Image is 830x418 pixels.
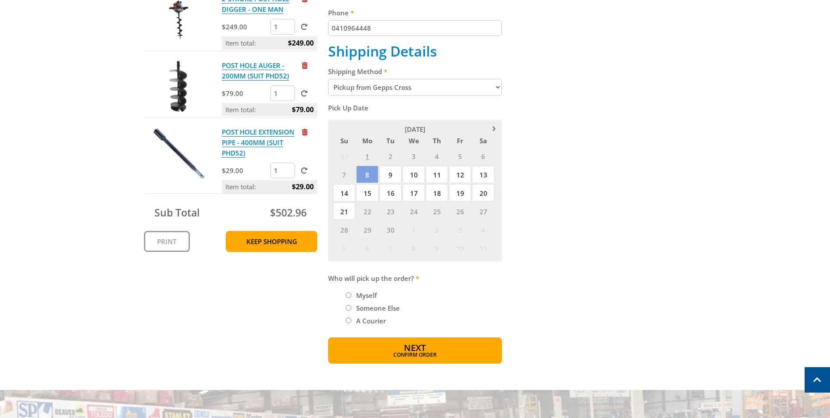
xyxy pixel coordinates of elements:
[379,135,402,146] span: Tu
[302,61,308,70] a: Remove from cart
[449,166,471,183] span: 12
[426,184,448,202] span: 18
[426,239,448,257] span: 9
[356,184,378,202] span: 15
[472,184,494,202] span: 20
[379,147,402,165] span: 2
[356,147,378,165] span: 1
[403,202,425,220] span: 24
[270,205,307,220] span: $502.96
[449,184,471,202] span: 19
[353,301,403,315] label: Someone Else
[379,239,402,257] span: 7
[222,165,269,176] p: $29.00
[152,60,205,113] img: POST HOLE AUGER - 200MM (SUIT PHD52)
[333,147,355,165] span: 31
[222,128,294,158] a: POST HOLE EXTENSION PIPE - 400MM (SUIT PHD52)
[403,221,425,238] span: 1
[328,337,502,364] button: Next Confirm order
[472,239,494,257] span: 11
[353,288,380,303] label: Myself
[328,66,502,77] label: Shipping Method
[333,202,355,220] span: 21
[353,313,389,328] label: A Courier
[403,147,425,165] span: 3
[328,43,502,60] h2: Shipping Details
[333,221,355,238] span: 28
[472,166,494,183] span: 13
[154,205,200,220] span: Sub Total
[356,202,378,220] span: 22
[222,36,317,50] p: Item total:
[426,202,448,220] span: 25
[449,221,471,238] span: 3
[144,231,190,252] a: Print
[449,147,471,165] span: 5
[302,128,308,136] a: Remove from cart
[356,166,378,183] span: 8
[379,202,402,220] span: 23
[449,135,471,146] span: Fr
[222,88,269,99] p: $79.00
[333,239,355,257] span: 5
[426,166,448,183] span: 11
[292,103,314,116] span: $79.00
[379,184,402,202] span: 16
[328,20,502,36] input: Please enter your telephone number.
[226,231,317,252] a: Keep Shopping
[379,221,402,238] span: 30
[472,221,494,238] span: 4
[472,147,494,165] span: 6
[472,135,494,146] span: Sa
[403,184,425,202] span: 17
[346,292,351,298] input: Please select who will pick up the order.
[328,273,502,283] label: Who will pick up the order?
[356,135,378,146] span: Mo
[222,61,289,81] a: POST HOLE AUGER - 200MM (SUIT PHD52)
[346,318,351,323] input: Please select who will pick up the order.
[472,202,494,220] span: 27
[346,305,351,311] input: Please select who will pick up the order.
[152,127,205,179] img: POST HOLE EXTENSION PIPE - 400MM (SUIT PHD52)
[403,239,425,257] span: 8
[347,352,483,358] span: Confirm order
[426,135,448,146] span: Th
[333,184,355,202] span: 14
[328,79,502,96] select: Please select a shipping method.
[403,135,425,146] span: We
[333,166,355,183] span: 7
[328,103,502,113] label: Pick Up Date
[404,342,426,354] span: Next
[379,166,402,183] span: 9
[403,166,425,183] span: 10
[222,103,317,116] p: Item total:
[356,239,378,257] span: 6
[328,7,502,18] label: Phone
[288,36,314,50] span: $249.00
[449,202,471,220] span: 26
[356,221,378,238] span: 29
[222,180,317,193] p: Item total:
[426,147,448,165] span: 4
[222,21,269,32] p: $249.00
[405,125,425,134] span: [DATE]
[333,135,355,146] span: Su
[426,221,448,238] span: 2
[292,180,314,193] span: $29.00
[449,239,471,257] span: 10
